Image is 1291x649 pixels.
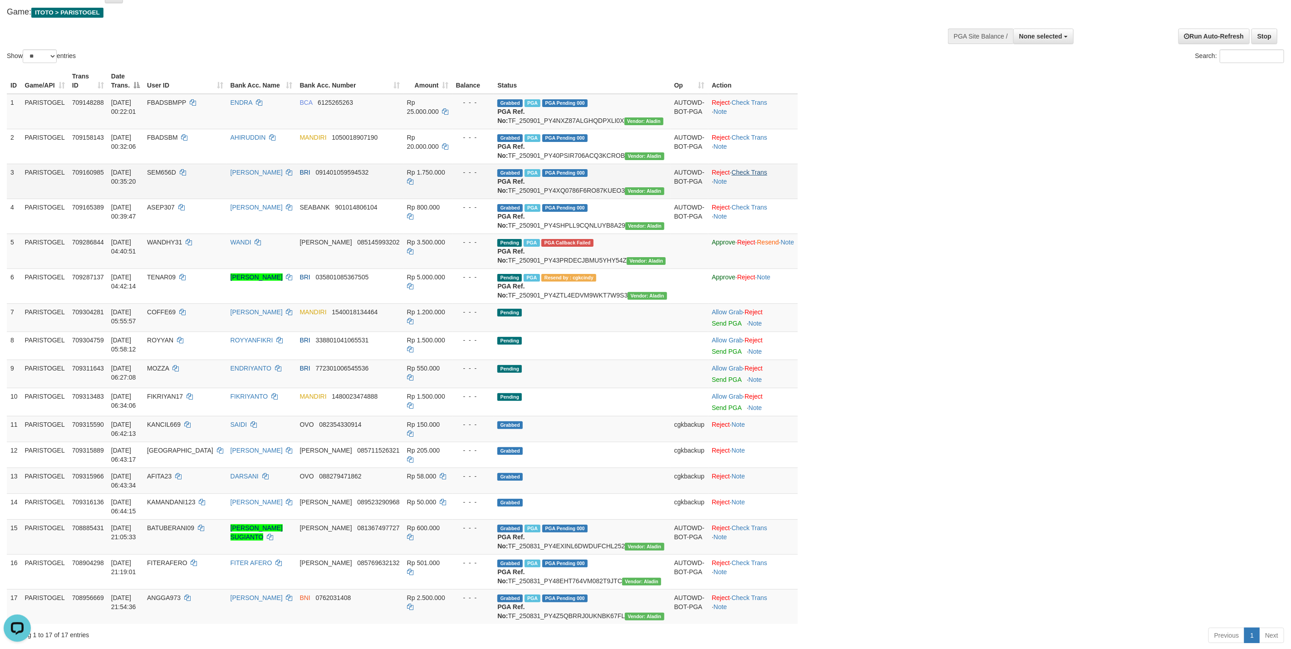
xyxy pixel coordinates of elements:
[625,187,664,195] span: Vendor URL: https://payment4.1velocity.biz
[541,274,596,282] span: Resend by : cgkcindy
[111,273,136,290] span: [DATE] 04:42:14
[72,498,104,506] span: 709316136
[332,393,378,400] span: Copy 1480023474888 to clipboard
[731,594,767,601] a: Check Trans
[231,393,268,400] a: FIKRIYANTO
[21,129,69,164] td: PARISTOGEL
[712,169,730,176] a: Reject
[456,238,491,247] div: - - -
[72,273,104,281] span: 709287137
[524,239,540,247] span: Marked by cgkcindy
[21,94,69,129] td: PARISTOGEL
[1208,628,1245,643] a: Previous
[745,337,763,344] a: Reject
[21,442,69,468] td: PARISTOGEL
[624,117,663,125] span: Vendor URL: https://payment4.1velocity.biz
[21,332,69,360] td: PARISTOGEL
[147,337,173,344] span: ROYYAN
[780,239,794,246] a: Note
[731,447,745,454] a: Note
[671,519,708,554] td: AUTOWD-BOT-PGA
[525,204,540,212] span: Marked by cgkcindy
[147,169,176,176] span: SEM656D
[111,447,136,463] span: [DATE] 06:43:17
[300,273,310,281] span: BRI
[111,473,136,489] span: [DATE] 06:43:34
[4,4,31,31] button: Open LiveChat chat widget
[319,473,361,480] span: Copy 088279471862 to clipboard
[316,273,369,281] span: Copy 035801085367505 to clipboard
[749,320,762,327] a: Note
[497,169,523,177] span: Grabbed
[1259,628,1284,643] a: Next
[712,594,730,601] a: Reject
[7,8,852,17] h4: Game:
[7,303,21,332] td: 7
[714,178,727,185] a: Note
[316,169,369,176] span: Copy 091401059594532 to clipboard
[671,68,708,94] th: Op: activate to sort column ascending
[714,213,727,220] a: Note
[407,204,440,211] span: Rp 800.000
[745,308,763,316] a: Reject
[72,473,104,480] span: 709315966
[147,365,169,372] span: MOZZA
[231,99,252,106] a: ENDRA
[737,239,756,246] a: Reject
[708,468,798,493] td: ·
[714,108,727,115] a: Note
[21,68,69,94] th: Game/API: activate to sort column ascending
[731,524,767,532] a: Check Trans
[407,498,437,506] span: Rp 50.000
[407,365,440,372] span: Rp 550.000
[525,169,540,177] span: Marked by cgkcindy
[21,268,69,303] td: PARISTOGEL
[231,447,283,454] a: [PERSON_NAME]
[625,152,664,160] span: Vendor URL: https://payment4.1velocity.biz
[731,498,745,506] a: Note
[1013,29,1074,44] button: None selected
[111,421,136,437] span: [DATE] 06:42:13
[708,442,798,468] td: ·
[111,99,136,115] span: [DATE] 00:22:01
[231,337,273,344] a: ROYYANFIKRI
[300,134,327,141] span: MANDIRI
[7,199,21,234] td: 4
[111,498,136,515] span: [DATE] 06:44:15
[737,273,756,281] a: Reject
[300,365,310,372] span: BRI
[708,493,798,519] td: ·
[708,268,798,303] td: · ·
[7,129,21,164] td: 2
[712,337,743,344] a: Allow Grab
[72,365,104,372] span: 709311643
[72,447,104,454] span: 709315889
[497,99,523,107] span: Grabbed
[542,204,588,212] span: PGA Pending
[456,98,491,107] div: - - -
[72,393,104,400] span: 709313483
[23,49,57,63] select: Showentries
[231,594,283,601] a: [PERSON_NAME]
[749,404,762,411] a: Note
[1195,49,1284,63] label: Search:
[357,498,399,506] span: Copy 089523290968 to clipboard
[407,421,440,428] span: Rp 150.000
[316,365,369,372] span: Copy 772301006545536 to clipboard
[494,164,670,199] td: TF_250901_PY4XQ0786F6RO87KUEO3
[708,388,798,416] td: ·
[21,199,69,234] td: PARISTOGEL
[731,421,745,428] a: Note
[708,68,798,94] th: Action
[231,169,283,176] a: [PERSON_NAME]
[712,393,745,400] span: ·
[1252,29,1277,44] a: Stop
[497,134,523,142] span: Grabbed
[456,472,491,481] div: - - -
[147,134,178,141] span: FBADSBM
[21,416,69,442] td: PARISTOGEL
[332,308,378,316] span: Copy 1540018134464 to clipboard
[749,376,762,383] a: Note
[712,421,730,428] a: Reject
[494,68,670,94] th: Status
